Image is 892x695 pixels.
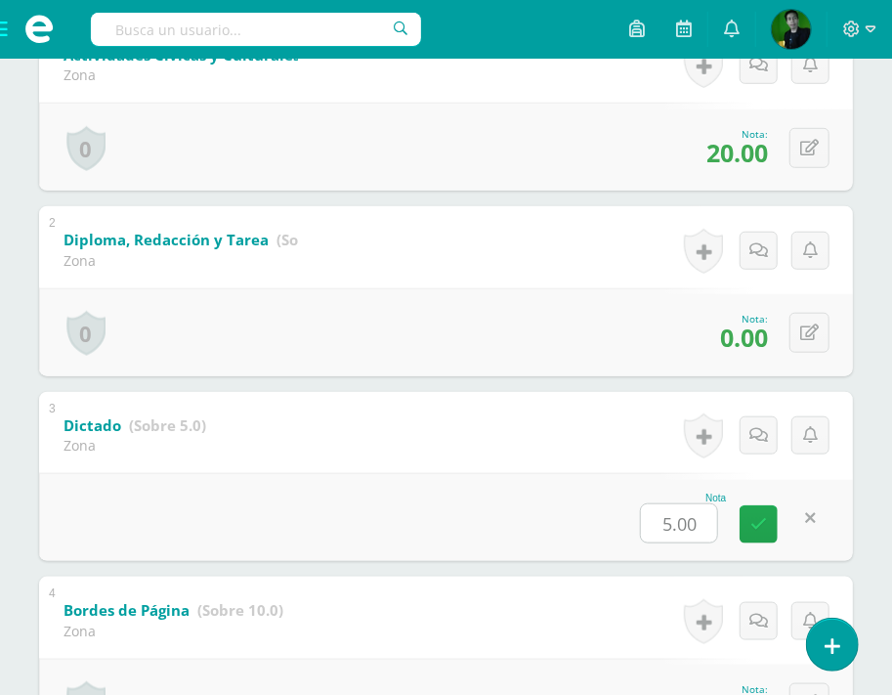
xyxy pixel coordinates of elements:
[641,504,717,543] input: 0-5.0
[64,622,283,640] div: Zona
[64,415,121,435] b: Dictado
[640,493,726,503] div: Nota
[66,126,106,171] a: 0
[64,230,269,249] b: Diploma, Redacción y Tarea
[720,312,768,326] div: Nota:
[64,225,362,256] a: Diploma, Redacción y Tarea (Sobre 15.0)
[772,10,811,49] img: 61ffe4306d160f8f3c1d0351f17a41e4.png
[720,321,768,354] span: 0.00
[64,65,298,84] div: Zona
[197,600,283,620] strong: (Sobre 10.0)
[64,45,300,65] b: Actividades Cívicas y Culturales
[66,311,106,356] a: 0
[129,415,206,435] strong: (Sobre 5.0)
[64,600,190,620] b: Bordes de Página
[706,127,768,141] div: Nota:
[706,136,768,169] span: 20.00
[91,13,421,46] input: Busca un usuario...
[64,251,298,270] div: Zona
[64,436,206,455] div: Zona
[64,411,206,442] a: Dictado (Sobre 5.0)
[276,230,362,249] strong: (Sobre 15.0)
[64,595,283,627] a: Bordes de Página (Sobre 10.0)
